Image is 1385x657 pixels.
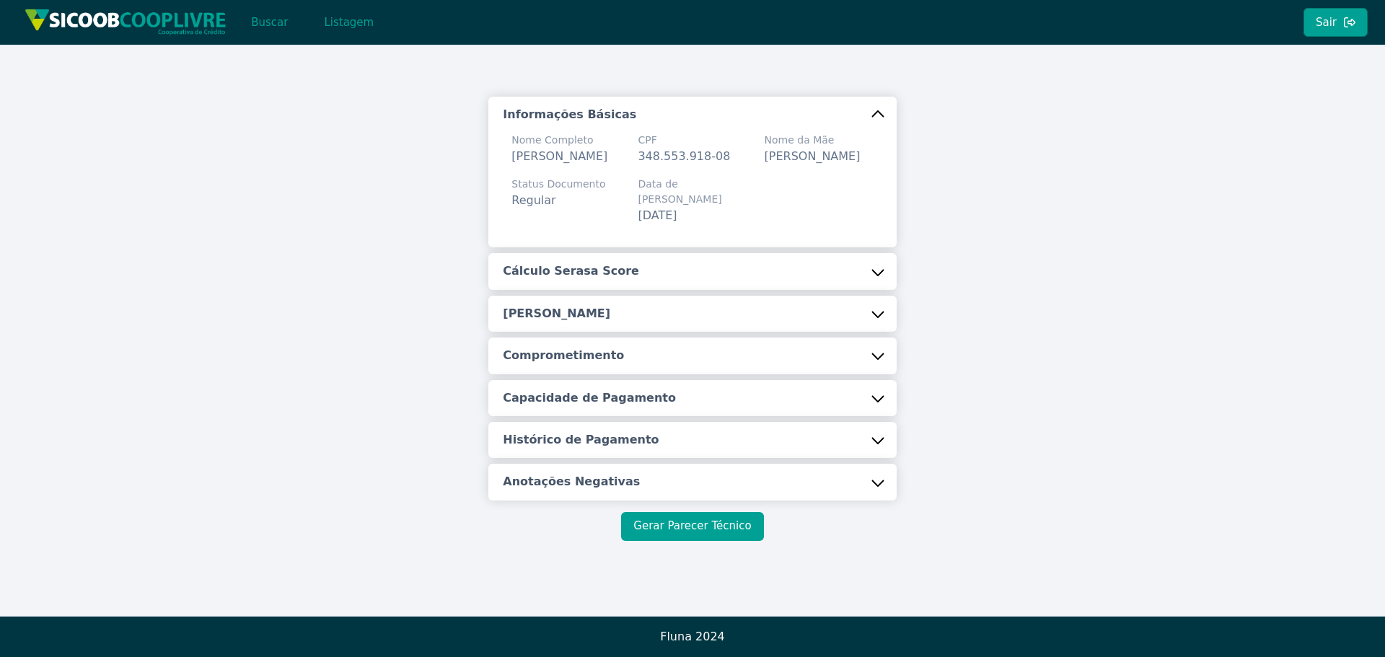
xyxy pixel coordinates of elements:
button: Capacidade de Pagamento [488,380,896,416]
span: [PERSON_NAME] [511,149,607,163]
button: Comprometimento [488,338,896,374]
span: [DATE] [638,208,677,222]
button: Histórico de Pagamento [488,422,896,458]
button: [PERSON_NAME] [488,296,896,332]
button: Anotações Negativas [488,464,896,500]
button: Gerar Parecer Técnico [621,512,763,541]
h5: Anotações Negativas [503,474,640,490]
span: Status Documento [511,177,605,192]
h5: Comprometimento [503,348,624,363]
button: Buscar [239,8,300,37]
h5: Informações Básicas [503,107,636,123]
h5: Capacidade de Pagamento [503,390,676,406]
button: Informações Básicas [488,97,896,133]
span: Nome Completo [511,133,607,148]
span: Fluna 2024 [660,630,725,643]
span: Data de [PERSON_NAME] [638,177,747,207]
button: Sair [1303,8,1368,37]
h5: Cálculo Serasa Score [503,263,639,279]
img: img/sicoob_cooplivre.png [25,9,227,35]
span: CPF [638,133,730,148]
span: Regular [511,193,555,207]
h5: Histórico de Pagamento [503,432,659,448]
span: Nome da Mãe [765,133,861,148]
h5: [PERSON_NAME] [503,306,610,322]
span: 348.553.918-08 [638,149,730,163]
button: Cálculo Serasa Score [488,253,896,289]
button: Listagem [312,8,386,37]
span: [PERSON_NAME] [765,149,861,163]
